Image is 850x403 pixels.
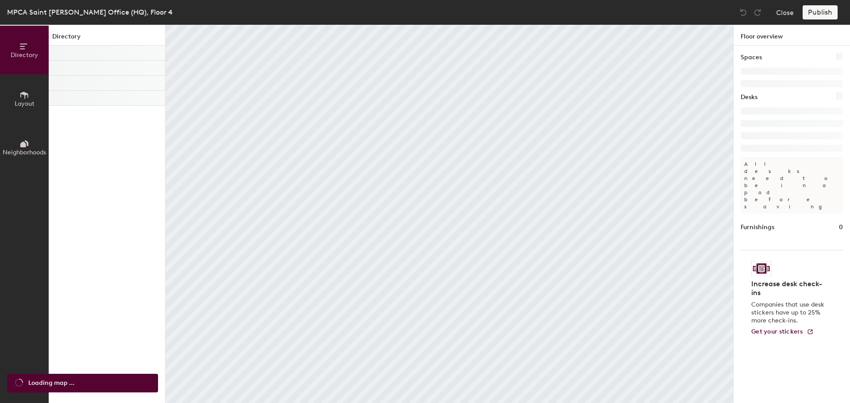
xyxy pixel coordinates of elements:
a: Get your stickers [751,328,814,336]
img: Sticker logo [751,261,772,276]
img: Redo [753,8,762,17]
img: Undo [739,8,748,17]
canvas: Map [166,25,733,403]
h1: Spaces [741,53,762,62]
h1: Directory [49,32,165,46]
h1: Desks [741,92,757,102]
span: Get your stickers [751,328,803,335]
span: Neighborhoods [3,149,46,156]
p: Companies that use desk stickers have up to 25% more check-ins. [751,301,827,325]
h4: Increase desk check-ins [751,280,827,297]
p: All desks need to be in a pod before saving [741,157,843,214]
button: Close [776,5,794,19]
h1: 0 [839,223,843,232]
div: MPCA Saint [PERSON_NAME] Office (HQ), Floor 4 [7,7,173,18]
span: Layout [15,100,35,107]
span: Loading map ... [28,378,74,388]
span: Directory [11,51,38,59]
h1: Furnishings [741,223,774,232]
h1: Floor overview [734,25,850,46]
